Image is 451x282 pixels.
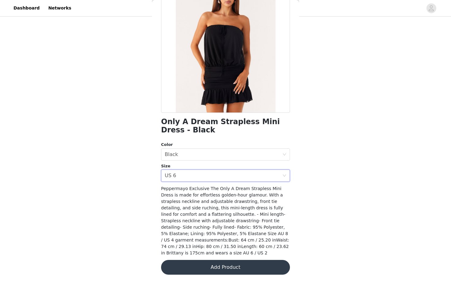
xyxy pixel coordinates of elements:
span: Peppermayo Exclusive The Only A Dream Strapless Mini Dress is made for effortless golden-hour gla... [161,186,289,255]
h1: Only A Dream Strapless Mini Dress - Black [161,118,290,134]
div: US 6 [165,170,176,181]
div: Black [165,149,178,160]
a: Dashboard [10,1,43,15]
button: Add Product [161,260,290,275]
div: Size [161,163,290,169]
div: Color [161,142,290,148]
a: Networks [44,1,75,15]
div: avatar [428,3,434,13]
